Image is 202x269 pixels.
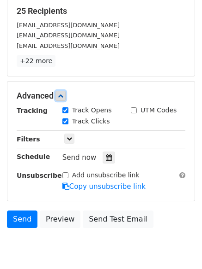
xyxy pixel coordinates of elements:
small: [EMAIL_ADDRESS][DOMAIN_NAME] [17,42,120,49]
small: [EMAIL_ADDRESS][DOMAIN_NAME] [17,32,120,39]
a: Send Test Email [83,211,153,228]
strong: Schedule [17,153,50,160]
h5: Advanced [17,91,185,101]
iframe: Chat Widget [156,225,202,269]
a: Copy unsubscribe link [62,182,146,191]
a: Preview [40,211,80,228]
strong: Tracking [17,107,48,114]
span: Send now [62,153,97,162]
strong: Filters [17,135,40,143]
label: Add unsubscribe link [72,170,140,180]
label: UTM Codes [141,105,177,115]
strong: Unsubscribe [17,172,62,179]
a: Send [7,211,37,228]
label: Track Opens [72,105,112,115]
label: Track Clicks [72,117,110,126]
small: [EMAIL_ADDRESS][DOMAIN_NAME] [17,22,120,29]
h5: 25 Recipients [17,6,185,16]
a: +22 more [17,55,55,67]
